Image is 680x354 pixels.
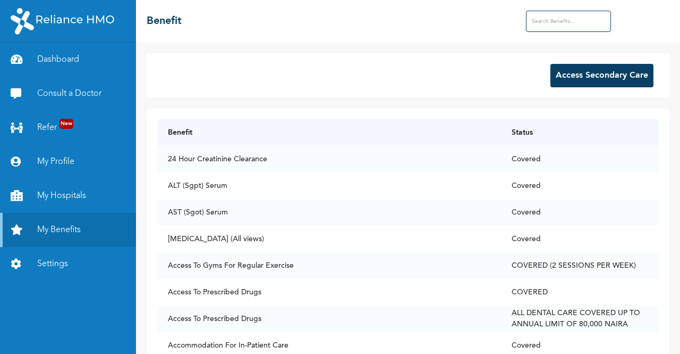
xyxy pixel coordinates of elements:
[157,252,501,279] td: Access To Gyms For Regular Exercise
[157,199,501,226] td: AST (Sgot) Serum
[501,226,659,252] td: Covered
[157,226,501,252] td: [MEDICAL_DATA] (All views)
[501,306,659,332] td: ALL DENTAL CARE COVERED UP TO ANNUAL LIMIT OF 80,000 NAIRA
[501,119,659,146] th: Status
[59,119,73,129] span: New
[157,119,501,146] th: Benefit
[11,8,114,35] img: RelianceHMO's Logo
[501,146,659,172] td: Covered
[157,306,501,332] td: Access To Prescribed Drugs
[501,279,659,306] td: COVERED
[550,64,653,87] button: Access Secondary Care
[157,279,501,306] td: Access To Prescribed Drugs
[501,199,659,226] td: Covered
[147,13,182,29] h2: Benefit
[157,146,501,172] td: 24 Hour Creatinine Clearance
[501,252,659,279] td: COVERED (2 SESSIONS PER WEEK)
[157,172,501,199] td: ALT (Sgpt) Serum
[501,172,659,199] td: Covered
[526,11,611,32] input: Search Benefits...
